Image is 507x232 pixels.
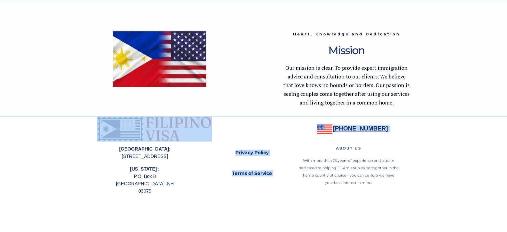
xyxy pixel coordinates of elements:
[299,158,399,185] span: With more than 25 years of experience and a team dedicated to helping Fil-Am couples be together ...
[235,150,269,156] strong: Privacy Policy
[220,166,284,181] a: Terms of Service
[328,44,365,57] span: Mission
[130,166,160,172] strong: [US_STATE] :
[119,146,170,152] strong: [GEOGRAPHIC_DATA]:
[293,32,400,36] span: Heart, Knowledge and Dedication
[114,145,176,160] p: [STREET_ADDRESS]
[336,146,361,151] span: ABOUT US
[333,125,388,132] strong: [PHONE_NUMBER]
[283,64,410,106] span: Our mission is clear. To provide expert immigration advice and consultation to our clients. We be...
[232,170,272,176] strong: Terms of Service
[333,126,388,132] a: [PHONE_NUMBER]
[220,145,284,161] a: Privacy Policy
[114,165,176,195] p: P.O. Box 8 [GEOGRAPHIC_DATA], NH 03079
